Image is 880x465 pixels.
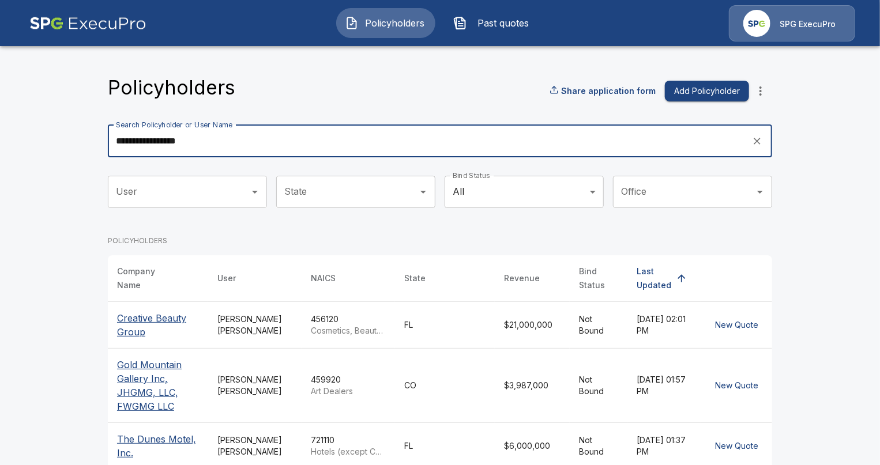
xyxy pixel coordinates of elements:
[729,5,855,41] a: Agency IconSPG ExecuPro
[637,264,671,292] div: Last Updated
[660,81,749,102] a: Add Policyholder
[29,5,146,41] img: AA Logo
[445,176,604,208] div: All
[117,311,199,339] p: Creative Beauty Group
[345,16,359,30] img: Policyholders Icon
[117,432,199,460] p: The Dunes Motel, Inc.
[749,80,772,103] button: more
[561,85,656,97] p: Share application form
[710,436,763,457] button: New Quote
[395,301,495,348] td: FL
[415,184,431,200] button: Open
[247,184,263,200] button: Open
[217,271,236,285] div: User
[665,81,749,102] button: Add Policyholder
[570,348,627,422] td: Not Bound
[311,325,386,337] p: Cosmetics, Beauty Supplies, and Perfume Retailers
[311,313,386,337] div: 456120
[752,184,768,200] button: Open
[504,271,540,285] div: Revenue
[116,120,232,130] label: Search Policyholder or User Name
[404,271,426,285] div: State
[570,301,627,348] td: Not Bound
[117,358,199,413] p: Gold Mountain Gallery Inc, JHGMG, LLC, FWGMG LLC
[311,271,336,285] div: NAICS
[445,8,544,38] button: Past quotes IconPast quotes
[336,8,435,38] button: Policyholders IconPolicyholders
[311,374,386,397] div: 459920
[311,385,386,397] p: Art Dealers
[395,348,495,422] td: CO
[453,16,467,30] img: Past quotes Icon
[453,171,490,180] label: Bind Status
[311,446,386,458] p: Hotels (except Casino Hotels) and Motels
[749,133,766,150] button: clear search
[710,315,763,336] button: New Quote
[570,255,627,302] th: Bind Status
[495,348,570,422] td: $3,987,000
[217,434,292,458] div: [PERSON_NAME] [PERSON_NAME]
[108,236,772,246] p: POLICYHOLDERS
[743,10,770,37] img: Agency Icon
[311,434,386,458] div: 721110
[627,301,701,348] td: [DATE] 02:01 PM
[472,16,535,30] span: Past quotes
[217,374,292,397] div: [PERSON_NAME] [PERSON_NAME]
[217,313,292,337] div: [PERSON_NAME] [PERSON_NAME]
[108,75,235,100] h4: Policyholders
[363,16,427,30] span: Policyholders
[117,264,178,292] div: Company Name
[627,348,701,422] td: [DATE] 01:57 PM
[710,375,763,396] button: New Quote
[780,18,836,30] p: SPG ExecuPro
[495,301,570,348] td: $21,000,000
